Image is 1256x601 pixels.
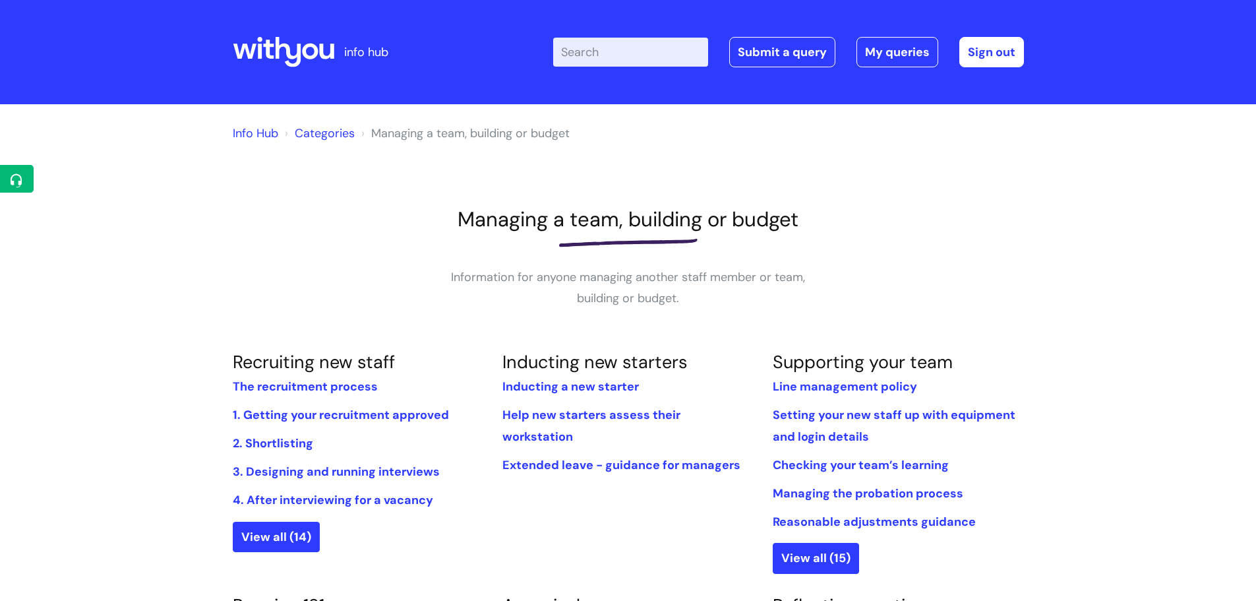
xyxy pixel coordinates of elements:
a: Line management policy [773,379,917,395]
a: Categories [295,125,355,141]
li: Managing a team, building or budget [358,123,570,144]
a: Extended leave - guidance for managers [502,457,740,473]
a: Reasonable adjustments guidance [773,514,976,530]
p: info hub [344,42,388,63]
a: Inducting new starters [502,350,688,373]
h1: Managing a team, building or budget [233,207,1024,232]
a: 3. Designing and running interviews [233,464,440,480]
p: Information for anyone managing another staff member or team, building or budget. [431,267,826,309]
a: Recruiting new staff [233,350,395,373]
a: 2. Shortlisting [233,435,313,451]
li: Solution home [282,123,355,144]
a: Managing the probation process [773,486,963,501]
div: | - [553,37,1024,67]
a: Help new starters assess their workstation [502,407,680,444]
a: Info Hub [233,125,278,141]
input: Search [553,38,708,67]
a: 4. After interviewing for a vacancy [233,492,433,508]
a: Sign out [959,37,1024,67]
a: Inducting a new starter [502,379,639,395]
a: View all (14) [233,522,320,552]
a: Setting your new staff up with equipment and login details [773,407,1015,444]
a: Submit a query [729,37,835,67]
a: Checking your team’s learning [773,457,949,473]
a: Supporting your team [773,350,953,373]
a: View all (15) [773,543,859,573]
a: The recruitment process [233,379,378,395]
a: My queries [856,37,938,67]
a: 1. Getting your recruitment approved [233,407,449,423]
